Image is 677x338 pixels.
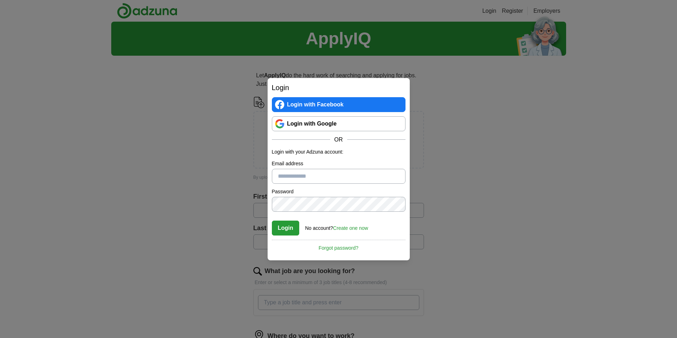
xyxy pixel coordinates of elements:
button: Login [272,221,300,236]
span: OR [330,135,347,144]
a: Create one now [333,225,368,231]
div: No account? [305,220,368,232]
p: Login with your Adzuna account: [272,148,405,156]
a: Login with Google [272,116,405,131]
label: Email address [272,160,405,167]
a: Login with Facebook [272,97,405,112]
label: Password [272,188,405,195]
a: Forgot password? [272,240,405,252]
h2: Login [272,82,405,93]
